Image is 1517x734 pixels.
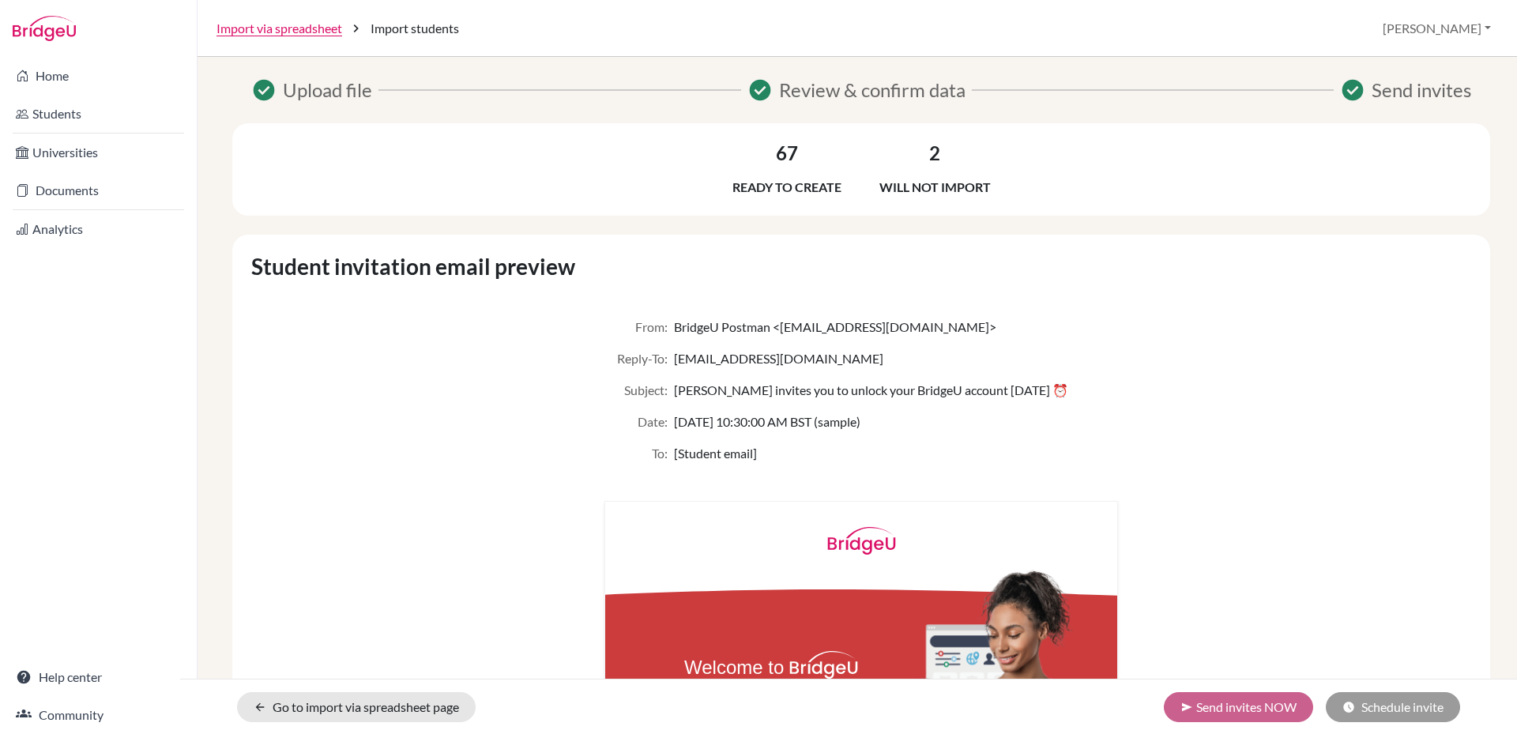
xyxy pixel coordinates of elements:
a: Students [3,98,194,130]
a: Home [3,60,194,92]
a: Go to import via spreadsheet page [237,692,476,722]
span: [Student email] [674,444,757,463]
span: [PERSON_NAME] invites you to unlock your BridgeU account [DATE] ⏰ [674,381,1068,400]
span: Upload file [283,76,372,104]
h3: 67 [776,142,798,165]
i: chevron_right [348,21,364,36]
img: BridgeU logo [827,527,896,555]
img: Bridge-U [13,16,76,41]
a: Documents [3,175,194,206]
span: Success [1340,77,1365,103]
a: Community [3,699,194,731]
span: Send invites [1372,76,1471,104]
span: BridgeU Postman <[EMAIL_ADDRESS][DOMAIN_NAME]> [674,318,996,337]
h3: 2 [929,142,940,165]
button: [PERSON_NAME] [1376,13,1498,43]
span: [EMAIL_ADDRESS][DOMAIN_NAME] [674,349,883,368]
span: Reply-To: [604,349,668,368]
span: To: [604,444,668,463]
span: Success [251,77,277,103]
h3: Student invitation email preview [251,254,1471,280]
span: Review & confirm data [779,76,966,104]
span: Subject: [604,381,668,400]
span: [DATE] 10:30:00 AM BST (sample) [674,412,860,431]
a: Universities [3,137,194,168]
span: Import students [371,19,459,38]
span: From: [604,318,668,337]
a: Help center [3,661,194,693]
a: Import via spreadsheet [216,19,342,38]
a: Analytics [3,213,194,245]
p: Will not import [879,178,991,197]
span: Date: [604,412,668,431]
img: BridgeU logo [789,651,858,679]
i: arrow_back [254,701,266,713]
span: Success [747,77,773,103]
p: Ready to create [732,178,841,197]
